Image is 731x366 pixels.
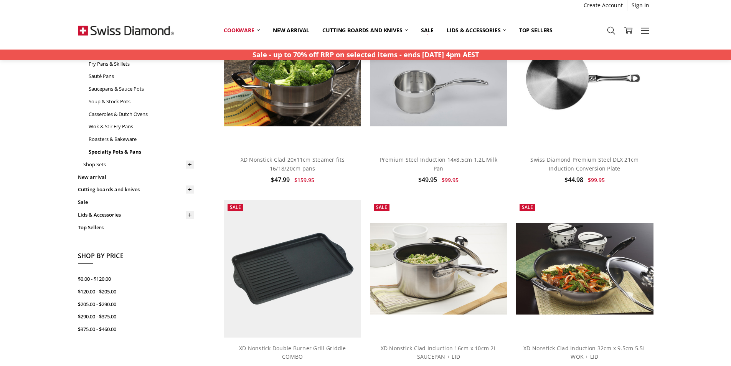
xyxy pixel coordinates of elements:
img: Free Shipping On Every Order [78,11,174,50]
span: $49.95 [418,176,437,184]
a: XD Nonstick Clad 20x11cm Steamer fits 16/18/20cm pans [241,156,345,172]
h5: Shop By Price [78,251,194,264]
a: XD Nonstick Double Burner Grill Griddle COMBO [239,344,346,360]
a: Top Sellers [78,221,194,234]
span: Sale [230,204,241,210]
span: $44.98 [564,176,583,184]
span: Sale [522,204,533,210]
a: $375.00 - $460.00 [78,323,194,336]
a: Lids & Accessories [440,22,512,39]
span: $99.95 [442,176,459,184]
a: Wok & Stir Fry Pans [89,120,194,133]
strong: Sale - up to 70% off RRP on selected items - ends [DATE] 4pm AEST [252,50,479,59]
a: $290.00 - $375.00 [78,310,194,323]
a: Sale [78,196,194,209]
a: $0.00 - $120.00 [78,273,194,285]
a: Roasters & Bakeware [89,133,194,146]
span: $99.95 [588,176,605,184]
img: XD Nonstick Clad Induction 16cm x 10cm 2L SAUCEPAN + LID [370,223,507,315]
a: Swiss Diamond Premium Steel DLX 21cm Induction Conversion Plate [530,156,639,172]
a: XD Nonstick Clad Induction 16cm x 10cm 2L SAUCEPAN + LID [381,344,497,360]
a: Premium Steel Induction 14x8.5cm 1.2L Milk Pan [370,12,507,149]
img: XD Nonstick Clad 20x11cm Steamer fits 16/18/20cm pans [224,34,361,126]
a: Specialty Pots & Pans [89,146,194,158]
a: XD Nonstick Clad Induction 32cm x 9.5cm 5.5L WOK + LID [516,200,653,338]
a: Premium Steel Induction 14x8.5cm 1.2L Milk Pan [380,156,498,172]
a: XD Nonstick Clad Induction 32cm x 9.5cm 5.5L WOK + LID [523,344,646,360]
a: New arrival [266,22,316,39]
a: Casseroles & Dutch Ovens [89,108,194,121]
a: Cutting boards and knives [316,22,414,39]
a: $205.00 - $290.00 [78,298,194,311]
span: $47.99 [271,176,290,184]
a: Sale [414,22,440,39]
a: Soup & Stock Pots [89,95,194,108]
img: Swiss Diamond Premium Steel DLX 21cm Induction Conversion Plate [516,12,653,149]
span: Sale [376,204,387,210]
a: Cookware [217,22,266,39]
a: XD Nonstick Clad Induction 16cm x 10cm 2L SAUCEPAN + LID [370,200,507,338]
a: Cutting boards and knives [78,183,194,196]
a: XD Nonstick Clad 20x11cm Steamer fits 16/18/20cm pans [224,12,361,149]
img: XD Nonstick Clad Induction 32cm x 9.5cm 5.5L WOK + LID [516,223,653,315]
a: Saucepans & Sauce Pots [89,83,194,95]
a: Top Sellers [513,22,559,39]
a: Sauté Pans [89,70,194,83]
a: $120.00 - $205.00 [78,285,194,298]
span: $159.95 [294,176,314,184]
a: Fry Pans & Skillets [89,58,194,70]
a: Shop Sets [83,158,194,171]
a: New arrival [78,171,194,184]
a: Lids & Accessories [78,209,194,221]
img: XD Nonstick Double Burner Grill Griddle COMBO [224,200,361,338]
img: Premium Steel Induction 14x8.5cm 1.2L Milk Pan [370,34,507,126]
